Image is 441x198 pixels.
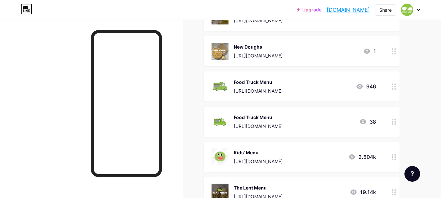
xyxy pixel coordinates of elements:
[234,184,283,191] div: The Lent Menu
[363,47,376,55] div: 1
[212,43,228,60] img: New Doughs
[350,188,376,196] div: 19.14k
[212,148,228,165] img: Kids' Menu
[379,7,392,13] div: Share
[234,43,283,50] div: New Doughs
[212,113,228,130] img: Food Truck Menu
[212,78,228,95] img: Food Truck Menu
[297,7,322,12] a: Upgrade
[234,52,283,59] div: [URL][DOMAIN_NAME]
[234,123,283,129] div: [URL][DOMAIN_NAME]
[234,114,283,121] div: Food Truck Menu
[234,158,283,165] div: [URL][DOMAIN_NAME]
[401,4,413,16] img: zaatarwzeit
[348,153,376,161] div: 2.804k
[234,149,283,156] div: Kids' Menu
[234,79,283,85] div: Food Truck Menu
[327,6,370,14] a: [DOMAIN_NAME]
[234,17,283,24] div: [URL][DOMAIN_NAME]
[234,87,283,94] div: [URL][DOMAIN_NAME]
[359,118,376,126] div: 38
[356,83,376,90] div: 946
